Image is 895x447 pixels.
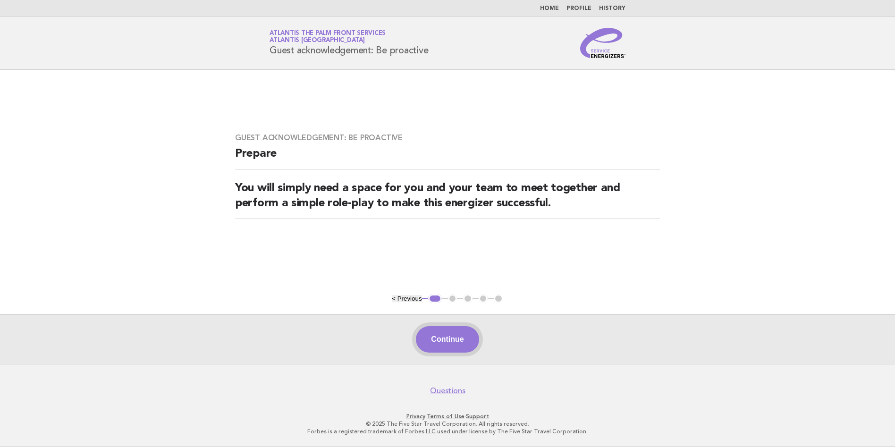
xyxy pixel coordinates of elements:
h3: Guest acknowledgement: Be proactive [235,133,660,143]
p: · · [159,413,736,420]
p: © 2025 The Five Star Travel Corporation. All rights reserved. [159,420,736,428]
a: Atlantis The Palm Front ServicesAtlantis [GEOGRAPHIC_DATA] [270,30,386,43]
img: Service Energizers [580,28,625,58]
a: Terms of Use [427,413,464,420]
a: History [599,6,625,11]
span: Atlantis [GEOGRAPHIC_DATA] [270,38,365,44]
a: Questions [430,386,465,396]
p: Forbes is a registered trademark of Forbes LLC used under license by The Five Star Travel Corpora... [159,428,736,435]
h2: You will simply need a space for you and your team to meet together and perform a simple role-pla... [235,181,660,219]
a: Home [540,6,559,11]
button: < Previous [392,295,422,302]
a: Profile [566,6,591,11]
button: 1 [428,294,442,304]
a: Privacy [406,413,425,420]
h1: Guest acknowledgement: Be proactive [270,31,428,55]
h2: Prepare [235,146,660,169]
a: Support [466,413,489,420]
button: Continue [416,326,479,353]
